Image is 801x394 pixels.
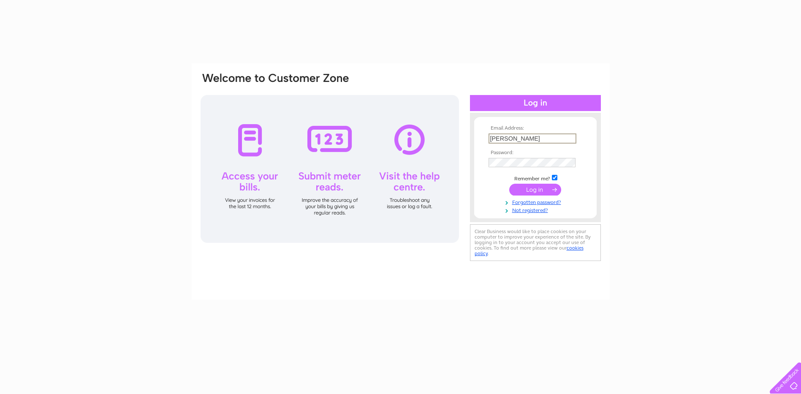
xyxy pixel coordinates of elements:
th: Password: [486,150,584,156]
a: Not registered? [489,206,584,214]
td: Remember me? [486,174,584,182]
th: Email Address: [486,125,584,131]
div: Clear Business would like to place cookies on your computer to improve your experience of the sit... [470,224,601,261]
input: Submit [509,184,561,196]
a: Forgotten password? [489,198,584,206]
a: cookies policy [475,245,584,256]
